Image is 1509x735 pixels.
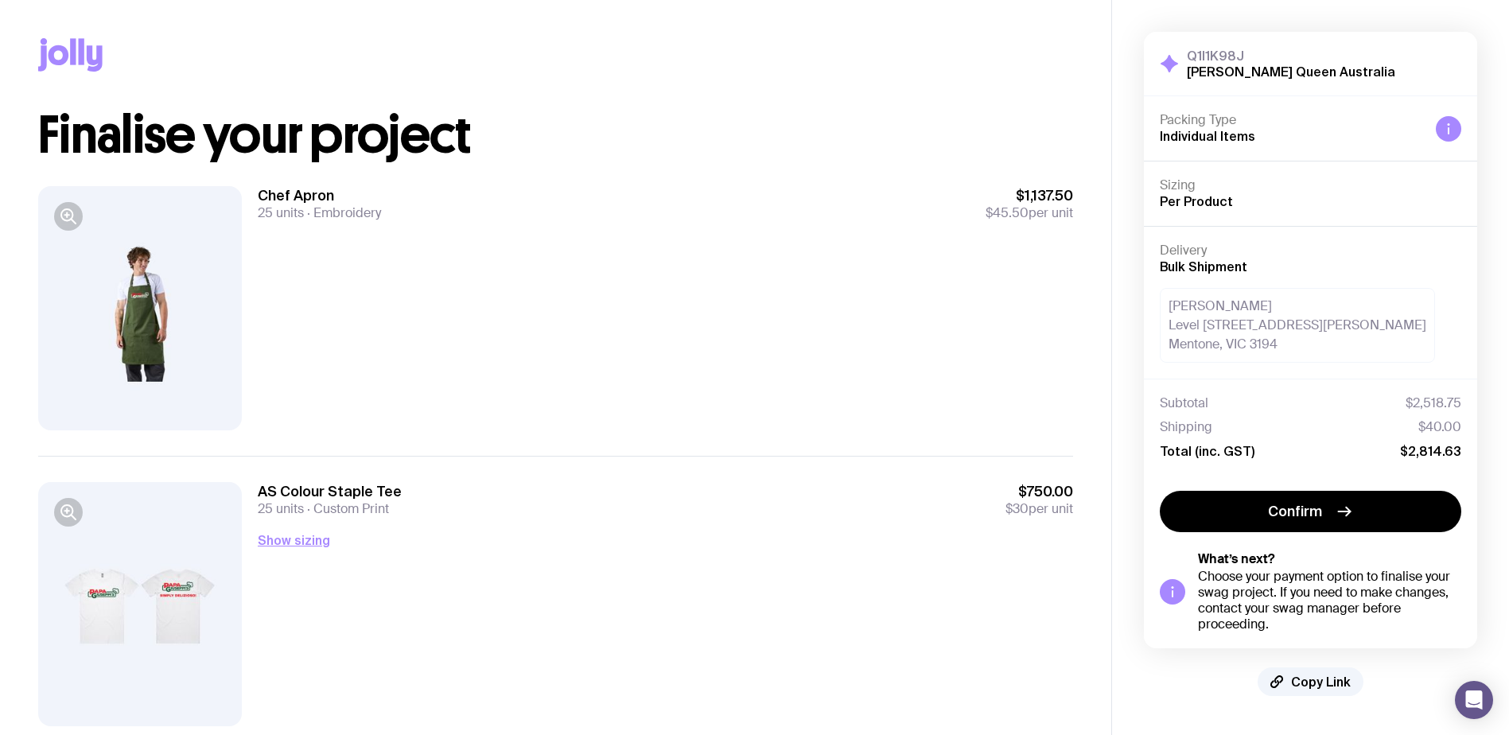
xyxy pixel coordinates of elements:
[258,482,402,501] h3: AS Colour Staple Tee
[258,204,304,221] span: 25 units
[1400,443,1461,459] span: $2,814.63
[1187,64,1395,80] h2: [PERSON_NAME] Queen Australia
[1160,177,1461,193] h4: Sizing
[1187,48,1395,64] h3: Q1I1K98J
[304,500,389,517] span: Custom Print
[986,186,1073,205] span: $1,137.50
[986,204,1029,221] span: $45.50
[1268,502,1322,521] span: Confirm
[1258,667,1363,696] button: Copy Link
[1455,681,1493,719] div: Open Intercom Messenger
[1160,243,1461,259] h4: Delivery
[1005,482,1073,501] span: $750.00
[1406,395,1461,411] span: $2,518.75
[1160,419,1212,435] span: Shipping
[304,204,381,221] span: Embroidery
[986,205,1073,221] span: per unit
[1160,112,1423,128] h4: Packing Type
[1198,569,1461,632] div: Choose your payment option to finalise your swag project. If you need to make changes, contact yo...
[1418,419,1461,435] span: $40.00
[258,531,330,550] button: Show sizing
[1160,288,1435,363] div: [PERSON_NAME] Level [STREET_ADDRESS][PERSON_NAME] Mentone, VIC 3194
[1160,443,1254,459] span: Total (inc. GST)
[1160,194,1233,208] span: Per Product
[258,186,381,205] h3: Chef Apron
[258,500,304,517] span: 25 units
[1198,551,1461,567] h5: What’s next?
[1160,491,1461,532] button: Confirm
[1005,501,1073,517] span: per unit
[1160,395,1208,411] span: Subtotal
[1160,129,1255,143] span: Individual Items
[1005,500,1029,517] span: $30
[1160,259,1247,274] span: Bulk Shipment
[1291,674,1351,690] span: Copy Link
[38,110,1073,161] h1: Finalise your project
